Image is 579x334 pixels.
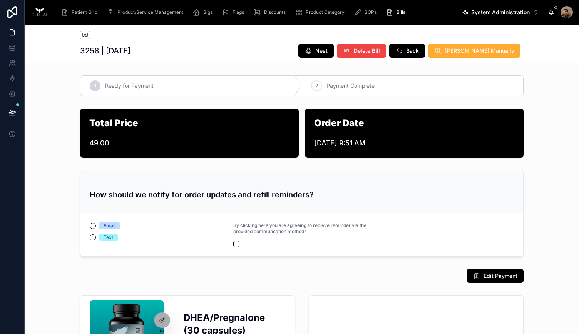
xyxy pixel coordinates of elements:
[264,9,286,15] span: Discounts
[471,8,530,16] span: System Administration
[298,44,334,58] button: Nest
[315,47,328,55] span: Nest
[89,138,289,149] span: 49.00
[354,47,380,55] span: Delete Bill
[203,9,213,15] span: Sigs
[94,83,96,89] span: 1
[428,44,520,58] button: [PERSON_NAME] Manually
[484,272,517,280] span: Edit Payment
[383,5,411,19] a: Bills
[104,234,113,241] div: Text
[251,5,291,19] a: Discounts
[456,5,545,19] button: Select Button
[337,44,386,58] button: Delete Bill
[90,189,514,200] h3: How should we notify for order updates and refill reminders?
[104,222,115,229] div: Email
[314,138,514,149] span: [DATE] 9:51 AM
[190,5,218,19] a: Sigs
[315,83,318,89] span: 2
[406,47,419,55] span: Back
[233,9,244,15] span: Flags
[55,4,456,21] div: scrollable content
[314,119,364,128] h1: Order Date
[104,5,189,19] a: Product/Service Management
[80,45,131,56] h1: 3258 | [DATE]
[293,5,350,19] a: Product Category
[445,47,514,55] span: [PERSON_NAME] Manually
[117,9,183,15] span: Product/Service Management
[59,5,103,19] a: Patient Grid
[397,9,405,15] span: Bills
[467,269,524,283] button: Edit Payment
[326,82,375,90] span: Payment Complete
[89,119,138,128] h1: Total Price
[105,82,154,90] span: Ready for Payment
[31,6,49,18] img: App logo
[219,5,249,19] a: Flags
[306,9,345,15] span: Product Category
[233,222,366,234] span: By clicking here you are agreeing to recieve reminder via the provided communcation method
[389,44,425,58] button: Back
[72,9,97,15] span: Patient Grid
[351,5,382,19] a: SOPs
[365,9,377,15] span: SOPs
